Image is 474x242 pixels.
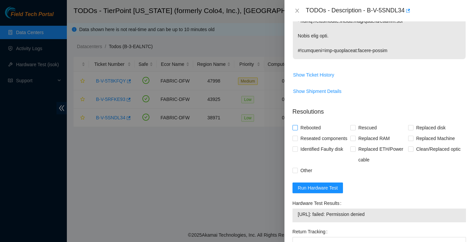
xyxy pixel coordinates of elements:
[298,184,338,192] span: Run Hardware Test
[298,122,324,133] span: Rebooted
[298,165,315,176] span: Other
[293,70,335,80] button: Show Ticket History
[356,144,408,165] span: Replaced ETH/Power cable
[292,226,330,237] label: Return Tracking
[413,133,458,144] span: Replaced Machine
[293,71,334,79] span: Show Ticket History
[413,144,463,154] span: Clean/Replaced optic
[356,133,392,144] span: Replaced RAM
[293,86,342,97] button: Show Shipment Details
[292,198,344,209] label: Hardware Test Results
[356,122,379,133] span: Rescued
[293,88,342,95] span: Show Shipment Details
[292,183,343,193] button: Run Hardware Test
[298,133,350,144] span: Reseated components
[306,5,466,16] div: TODOs - Description - B-V-5SNDL34
[292,8,302,14] button: Close
[413,122,448,133] span: Replaced disk
[294,8,300,13] span: close
[292,102,466,116] p: Resolutions
[298,211,461,218] span: [URL]: failed: Permission denied
[298,144,346,154] span: Identified Faulty disk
